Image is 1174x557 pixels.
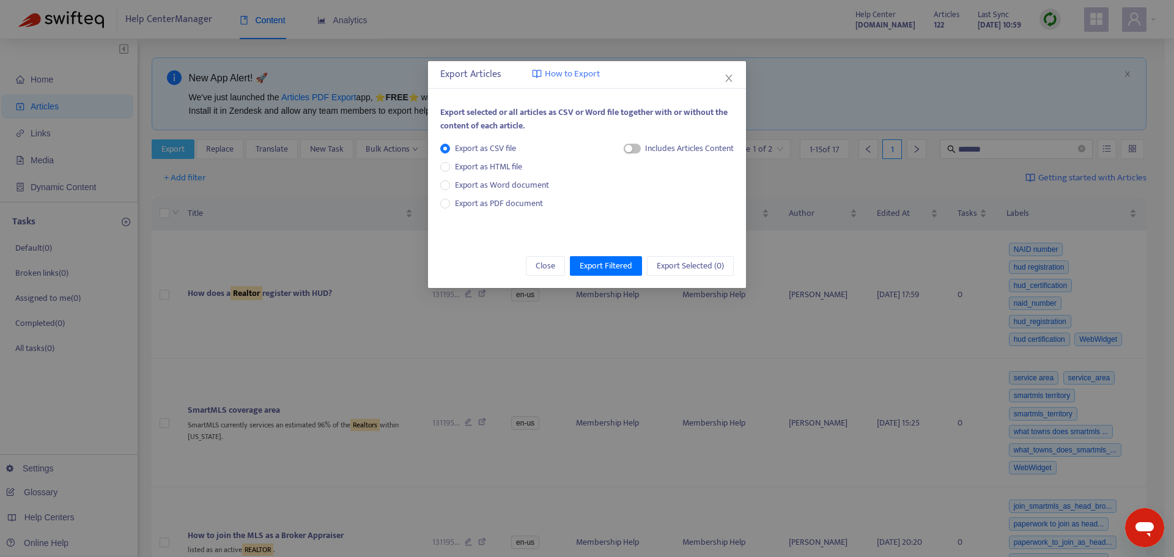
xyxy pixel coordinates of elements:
a: How to Export [532,67,600,81]
iframe: Button to launch messaging window [1125,508,1164,547]
span: close [724,73,734,83]
span: Export selected or all articles as CSV or Word file together with or without the content of each ... [440,105,728,133]
span: Export as Word document [450,179,554,192]
button: Close [526,256,565,276]
img: image-link [532,69,542,79]
div: Includes Articles Content [645,142,734,155]
button: Close [722,72,736,85]
div: Export Articles [440,67,734,82]
span: Export as CSV file [450,142,521,155]
span: How to Export [545,67,600,81]
span: Export Filtered [580,259,632,273]
button: Export Filtered [570,256,642,276]
button: Export Selected (0) [647,256,734,276]
span: Export as HTML file [450,160,527,174]
span: Export as PDF document [455,196,543,210]
span: Close [536,259,555,273]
